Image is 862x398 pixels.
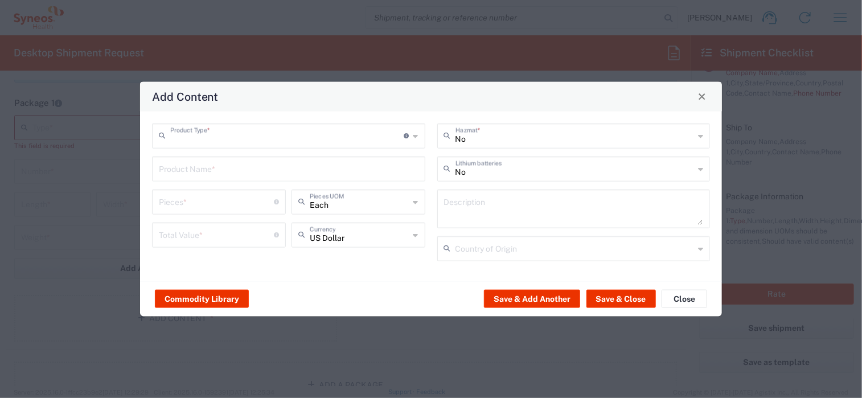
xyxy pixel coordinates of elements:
[662,290,707,308] button: Close
[155,290,249,308] button: Commodity Library
[694,88,710,104] button: Close
[152,88,219,105] h4: Add Content
[586,290,656,308] button: Save & Close
[484,290,580,308] button: Save & Add Another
